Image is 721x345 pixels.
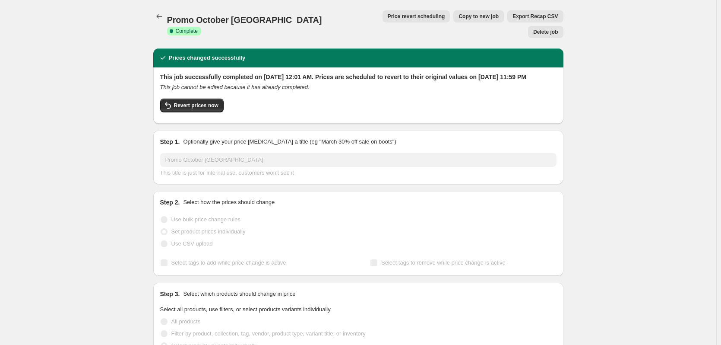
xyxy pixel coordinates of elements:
h2: This job successfully completed on [DATE] 12:01 AM. Prices are scheduled to revert to their origi... [160,73,557,81]
span: Select tags to add while price change is active [171,259,286,266]
h2: Step 1. [160,137,180,146]
button: Revert prices now [160,99,224,112]
span: Use CSV upload [171,240,213,247]
button: Export Recap CSV [507,10,563,22]
h2: Prices changed successfully [169,54,246,62]
span: Set product prices individually [171,228,246,235]
button: Price revert scheduling [383,10,450,22]
button: Copy to new job [453,10,504,22]
span: This title is just for internal use, customers won't see it [160,169,294,176]
span: Export Recap CSV [512,13,558,20]
p: Optionally give your price [MEDICAL_DATA] a title (eg "March 30% off sale on boots") [183,137,396,146]
span: Promo October [GEOGRAPHIC_DATA] [167,15,322,25]
input: 30% off holiday sale [160,153,557,167]
h2: Step 3. [160,290,180,298]
button: Delete job [528,26,563,38]
span: All products [171,318,201,325]
h2: Step 2. [160,198,180,207]
span: Price revert scheduling [388,13,445,20]
span: Delete job [533,29,558,35]
p: Select how the prices should change [183,198,275,207]
i: This job cannot be edited because it has already completed. [160,84,310,90]
span: Select all products, use filters, or select products variants individually [160,306,331,313]
span: Complete [176,28,198,35]
button: Price change jobs [153,10,165,22]
span: Filter by product, collection, tag, vendor, product type, variant title, or inventory [171,330,366,337]
span: Revert prices now [174,102,218,109]
p: Select which products should change in price [183,290,295,298]
span: Copy to new job [459,13,499,20]
span: Select tags to remove while price change is active [381,259,506,266]
span: Use bulk price change rules [171,216,240,223]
